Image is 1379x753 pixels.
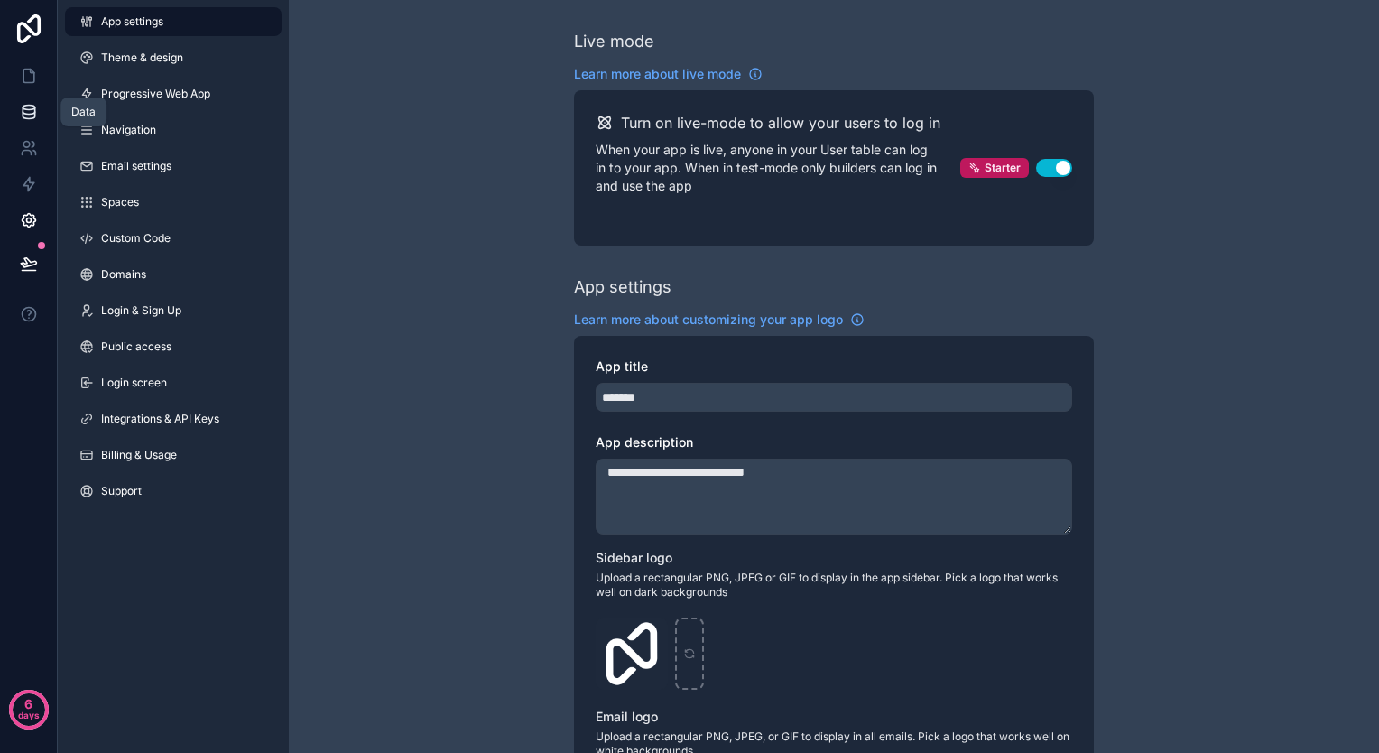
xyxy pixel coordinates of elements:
div: App settings [574,274,671,300]
span: Sidebar logo [596,550,672,565]
a: Integrations & API Keys [65,404,282,433]
a: Learn more about customizing your app logo [574,311,865,329]
a: Progressive Web App [65,79,282,108]
a: Login & Sign Up [65,296,282,325]
span: Starter [985,161,1021,175]
span: Spaces [101,195,139,209]
a: Learn more about live mode [574,65,763,83]
div: Data [71,105,96,119]
span: Login screen [101,376,167,390]
span: Integrations & API Keys [101,412,219,426]
a: Public access [65,332,282,361]
span: Public access [101,339,171,354]
span: Upload a rectangular PNG, JPEG or GIF to display in the app sidebar. Pick a logo that works well ... [596,571,1072,600]
p: 6 [24,695,32,713]
a: App settings [65,7,282,36]
a: Custom Code [65,224,282,253]
span: Billing & Usage [101,448,177,462]
a: Navigation [65,116,282,144]
a: Login screen [65,368,282,397]
span: Support [101,484,142,498]
span: Email settings [101,159,171,173]
a: Email settings [65,152,282,181]
span: App description [596,434,693,450]
span: App settings [101,14,163,29]
span: Custom Code [101,231,171,246]
a: Billing & Usage [65,441,282,469]
span: Learn more about customizing your app logo [574,311,843,329]
span: Navigation [101,123,156,137]
p: days [18,702,40,728]
a: Support [65,477,282,506]
span: App title [596,358,648,374]
h2: Turn on live-mode to allow your users to log in [621,112,940,134]
span: Learn more about live mode [574,65,741,83]
span: Login & Sign Up [101,303,181,318]
div: Live mode [574,29,654,54]
p: When your app is live, anyone in your User table can log in to your app. When in test-mode only b... [596,141,960,195]
span: Theme & design [101,51,183,65]
span: Domains [101,267,146,282]
a: Theme & design [65,43,282,72]
a: Domains [65,260,282,289]
a: Spaces [65,188,282,217]
span: Progressive Web App [101,87,210,101]
span: Email logo [596,709,658,724]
